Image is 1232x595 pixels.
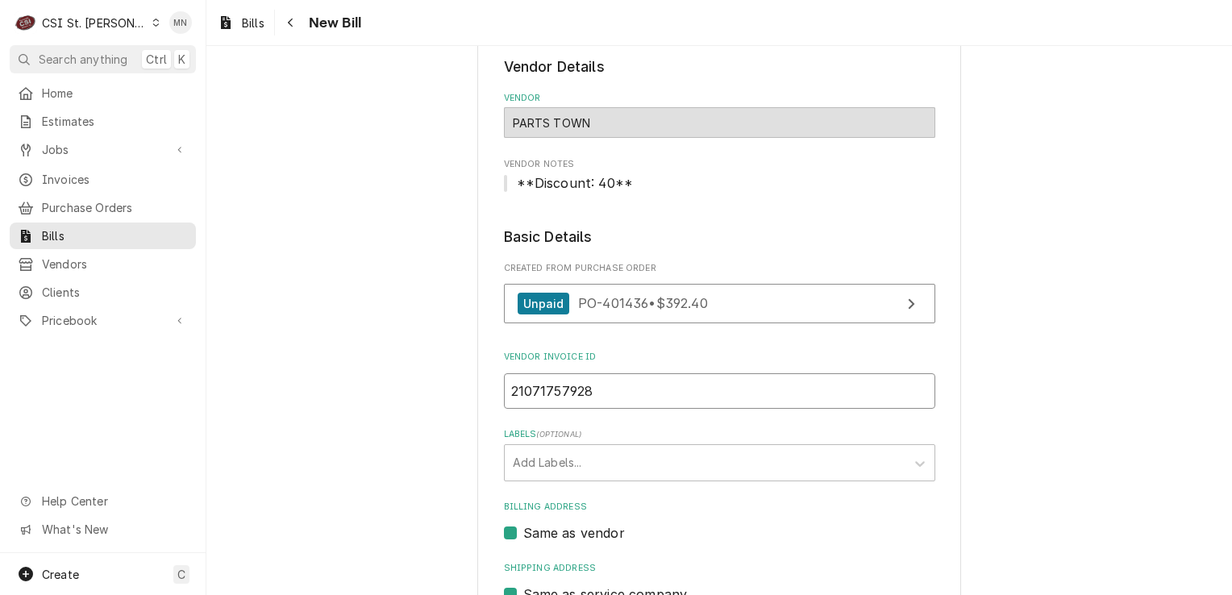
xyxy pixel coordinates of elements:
[504,562,935,575] label: Shipping Address
[504,107,935,138] div: PARTS TOWN
[42,521,186,538] span: What's New
[504,501,935,542] div: Billing Address
[518,293,570,314] div: Unpaid
[10,516,196,543] a: Go to What's New
[10,166,196,193] a: Invoices
[10,108,196,135] a: Estimates
[42,312,164,329] span: Pricebook
[504,262,935,331] div: Created From Purchase Order
[42,284,188,301] span: Clients
[169,11,192,34] div: MN
[10,194,196,221] a: Purchase Orders
[15,11,37,34] div: CSI St. Louis's Avatar
[42,227,188,244] span: Bills
[504,92,935,138] div: Vendor
[504,92,935,105] label: Vendor
[504,56,935,77] legend: Vendor Details
[504,158,935,171] span: Vendor Notes
[504,284,935,323] a: View Purchase Order
[278,10,304,35] button: Navigate back
[504,351,935,408] div: Vendor Invoice ID
[42,256,188,273] span: Vendors
[10,223,196,249] a: Bills
[146,51,167,68] span: Ctrl
[42,113,188,130] span: Estimates
[504,501,935,514] label: Billing Address
[42,141,164,158] span: Jobs
[504,262,935,275] span: Created From Purchase Order
[504,227,935,248] legend: Basic Details
[10,488,196,514] a: Go to Help Center
[504,173,935,193] span: Vendor Notes
[10,136,196,163] a: Go to Jobs
[15,11,37,34] div: C
[504,158,935,193] div: Vendor Notes
[10,307,196,334] a: Go to Pricebook
[504,351,935,364] label: Vendor Invoice ID
[42,493,186,510] span: Help Center
[523,523,625,543] label: Same as vendor
[42,171,188,188] span: Invoices
[242,15,264,31] span: Bills
[10,80,196,106] a: Home
[42,568,79,581] span: Create
[304,12,361,34] span: New Bill
[169,11,192,34] div: Melissa Nehls's Avatar
[10,45,196,73] button: Search anythingCtrlK
[10,251,196,277] a: Vendors
[10,279,196,306] a: Clients
[536,430,581,439] span: ( optional )
[578,295,708,311] span: PO-401436 • $392.40
[178,51,185,68] span: K
[42,199,188,216] span: Purchase Orders
[504,428,935,441] label: Labels
[42,15,147,31] div: CSI St. [PERSON_NAME]
[504,428,935,481] div: Labels
[39,51,127,68] span: Search anything
[177,566,185,583] span: C
[211,10,271,36] a: Bills
[42,85,188,102] span: Home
